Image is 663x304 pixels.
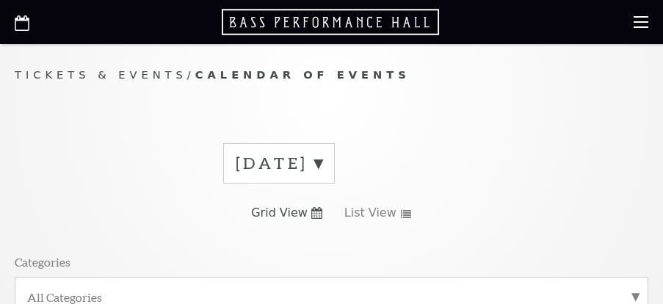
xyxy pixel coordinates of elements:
p: / [15,66,648,84]
p: Categories [15,254,70,269]
span: Tickets & Events [15,68,187,81]
label: [DATE] [236,152,322,175]
span: Grid View [251,205,308,221]
span: Calendar of Events [195,68,410,81]
span: List View [344,205,396,221]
